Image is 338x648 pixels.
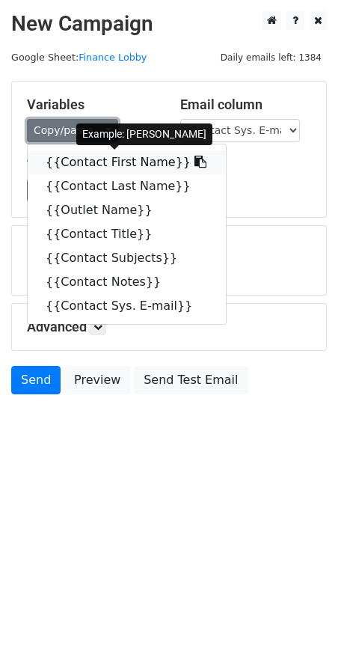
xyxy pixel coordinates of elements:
a: {{Contact Sys. E-mail}} [28,294,226,318]
h5: Email column [180,97,311,113]
a: {{Outlet Name}} [28,198,226,222]
h5: Advanced [27,319,311,335]
a: Daily emails left: 1384 [215,52,327,63]
div: Example: [PERSON_NAME] [76,123,212,145]
a: Finance Lobby [79,52,147,63]
iframe: Chat Widget [263,576,338,648]
a: {{Contact Title}} [28,222,226,246]
span: Daily emails left: 1384 [215,49,327,66]
a: Send [11,366,61,394]
a: {{Contact Subjects}} [28,246,226,270]
a: Send Test Email [134,366,248,394]
a: {{Contact Notes}} [28,270,226,294]
h5: Variables [27,97,158,113]
small: Google Sheet: [11,52,147,63]
a: {{Contact First Name}} [28,150,226,174]
a: {{Contact Last Name}} [28,174,226,198]
h2: New Campaign [11,11,327,37]
a: Preview [64,366,130,394]
a: Copy/paste... [27,119,118,142]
